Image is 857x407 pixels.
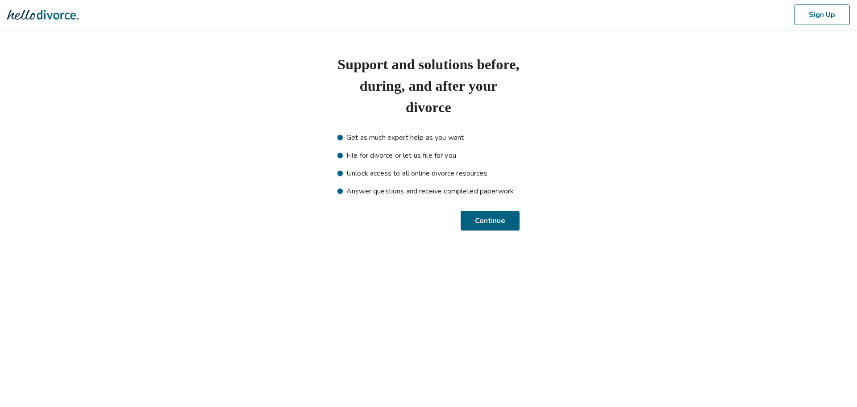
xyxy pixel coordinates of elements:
button: Sign Up [794,4,850,25]
li: Answer questions and receive completed paperwork [337,186,520,197]
img: Hello Divorce Logo [7,6,79,24]
button: Continue [462,211,520,231]
h1: Support and solutions before, during, and after your divorce [337,54,520,118]
li: Get as much expert help as you want [337,132,520,143]
li: Unlock access to all online divorce resources [337,168,520,179]
li: File for divorce or let us file for you [337,150,520,161]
